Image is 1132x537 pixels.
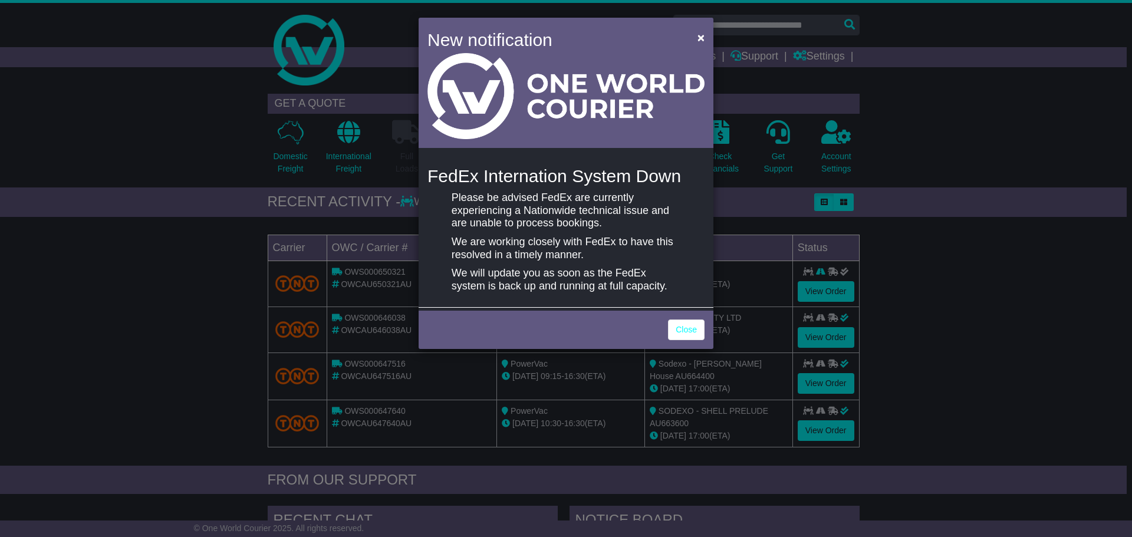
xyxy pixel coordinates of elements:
[427,166,705,186] h4: FedEx Internation System Down
[692,25,710,50] button: Close
[452,267,680,292] p: We will update you as soon as the FedEx system is back up and running at full capacity.
[427,53,705,139] img: Light
[668,319,705,340] a: Close
[427,27,680,53] h4: New notification
[452,236,680,261] p: We are working closely with FedEx to have this resolved in a timely manner.
[697,31,705,44] span: ×
[452,192,680,230] p: Please be advised FedEx are currently experiencing a Nationwide technical issue and are unable to...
